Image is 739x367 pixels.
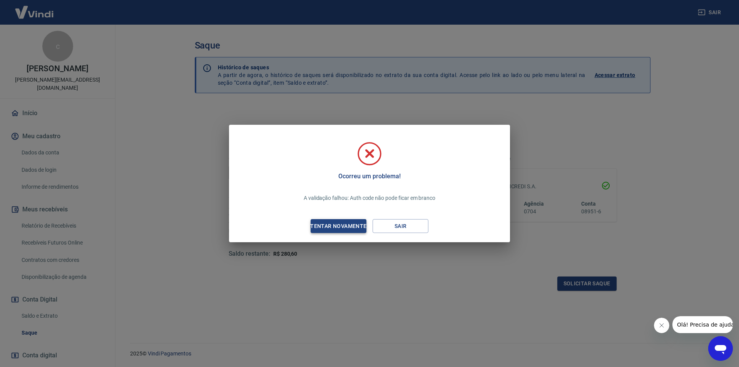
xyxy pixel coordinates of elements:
span: Olá! Precisa de ajuda? [5,5,65,12]
div: Tentar novamente [301,221,376,231]
iframe: Fechar mensagem [654,318,669,333]
iframe: Botão para abrir a janela de mensagens [708,336,733,361]
iframe: Mensagem da empresa [672,316,733,333]
h5: Ocorreu um problema! [338,173,400,180]
button: Sair [373,219,428,233]
p: A validação falhou: Auth code não pode ficar em branco [304,194,435,202]
button: Tentar novamente [311,219,366,233]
